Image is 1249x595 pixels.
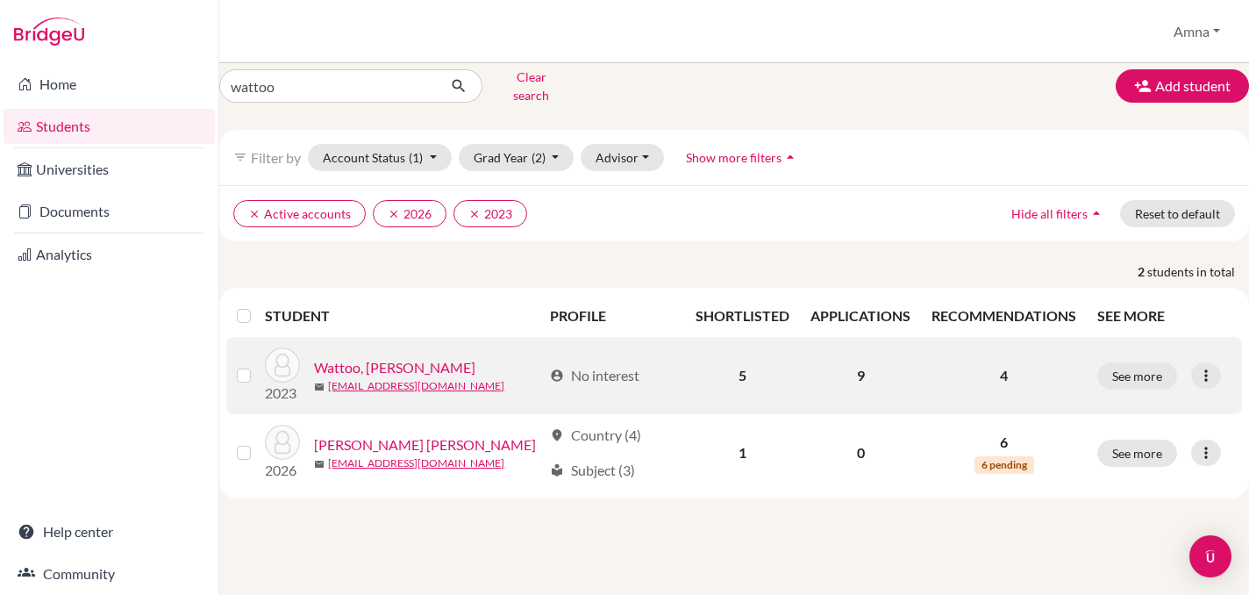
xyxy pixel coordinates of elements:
[1138,262,1147,281] strong: 2
[996,200,1120,227] button: Hide all filtersarrow_drop_up
[685,295,800,337] th: SHORTLISTED
[482,63,580,109] button: Clear search
[248,208,261,220] i: clear
[308,144,452,171] button: Account Status(1)
[4,514,215,549] a: Help center
[409,150,423,165] span: (1)
[550,460,635,481] div: Subject (3)
[219,69,437,103] input: Find student by name...
[671,144,814,171] button: Show more filtersarrow_drop_up
[921,295,1087,337] th: RECOMMENDATIONS
[685,337,800,414] td: 5
[550,365,639,386] div: No interest
[4,194,215,229] a: Documents
[468,208,481,220] i: clear
[328,378,504,394] a: [EMAIL_ADDRESS][DOMAIN_NAME]
[1087,295,1242,337] th: SEE MORE
[1097,440,1177,467] button: See more
[453,200,527,227] button: clear2023
[550,428,564,442] span: location_on
[373,200,446,227] button: clear2026
[550,425,641,446] div: Country (4)
[233,150,247,164] i: filter_list
[550,369,564,383] span: account_circle
[1189,535,1231,577] div: Open Intercom Messenger
[686,150,782,165] span: Show more filters
[233,200,366,227] button: clearActive accounts
[314,382,325,392] span: mail
[4,556,215,591] a: Community
[931,365,1076,386] p: 4
[265,383,300,404] p: 2023
[314,434,536,455] a: [PERSON_NAME] [PERSON_NAME]
[931,432,1076,453] p: 6
[14,18,84,46] img: Bridge-U
[4,109,215,144] a: Students
[1116,69,1249,103] button: Add student
[1011,206,1088,221] span: Hide all filters
[1088,204,1105,222] i: arrow_drop_up
[800,337,921,414] td: 9
[1147,262,1249,281] span: students in total
[974,456,1034,474] span: 6 pending
[685,414,800,491] td: 1
[459,144,575,171] button: Grad Year(2)
[539,295,685,337] th: PROFILE
[1120,200,1235,227] button: Reset to default
[581,144,664,171] button: Advisor
[800,414,921,491] td: 0
[265,460,300,481] p: 2026
[4,237,215,272] a: Analytics
[251,149,301,166] span: Filter by
[1097,362,1177,390] button: See more
[265,425,300,460] img: Wattoo, Rania Khurram
[4,152,215,187] a: Universities
[314,357,475,378] a: Wattoo, [PERSON_NAME]
[1166,15,1228,48] button: Amna
[314,459,325,470] span: mail
[388,208,400,220] i: clear
[328,455,504,471] a: [EMAIL_ADDRESS][DOMAIN_NAME]
[550,463,564,477] span: local_library
[265,295,539,337] th: STUDENT
[532,150,546,165] span: (2)
[800,295,921,337] th: APPLICATIONS
[265,348,300,383] img: Wattoo, Abdur Rehman
[4,67,215,102] a: Home
[782,148,799,166] i: arrow_drop_up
